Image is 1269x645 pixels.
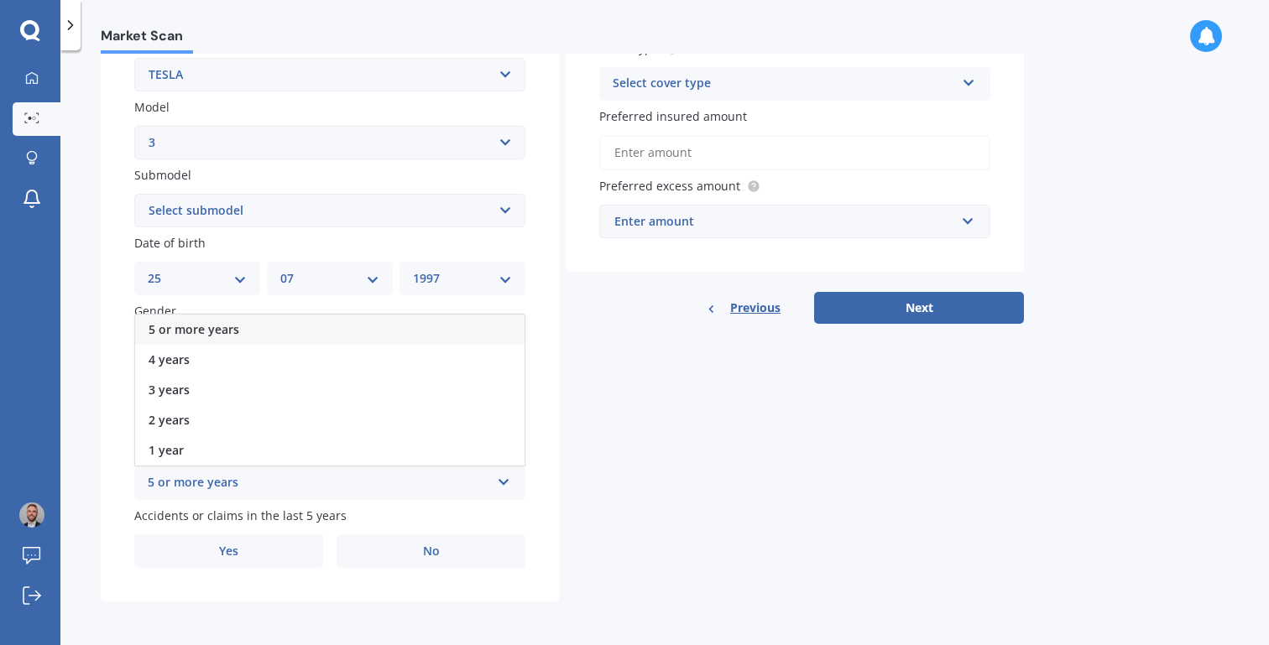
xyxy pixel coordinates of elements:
[148,473,490,493] div: 5 or more years
[134,507,347,523] span: Accidents or claims in the last 5 years
[599,135,990,170] input: Enter amount
[134,167,191,183] span: Submodel
[149,442,184,458] span: 1 year
[19,502,44,528] img: ACg8ocKw5H17I0vEGg-fh8irnAjIqJN0KUlughI6aEsmwM-doftVJs3yJQ=s96-c
[134,235,206,251] span: Date of birth
[599,178,740,194] span: Preferred excess amount
[614,212,955,231] div: Enter amount
[149,412,190,428] span: 2 years
[613,74,955,94] div: Select cover type
[599,40,659,56] span: Cover type
[101,28,193,50] span: Market Scan
[219,544,238,559] span: Yes
[134,99,170,115] span: Model
[423,544,440,559] span: No
[149,382,190,398] span: 3 years
[149,321,239,337] span: 5 or more years
[134,304,176,320] span: Gender
[814,292,1024,324] button: Next
[730,295,781,320] span: Previous
[149,351,190,367] span: 4 years
[599,108,747,124] span: Preferred insured amount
